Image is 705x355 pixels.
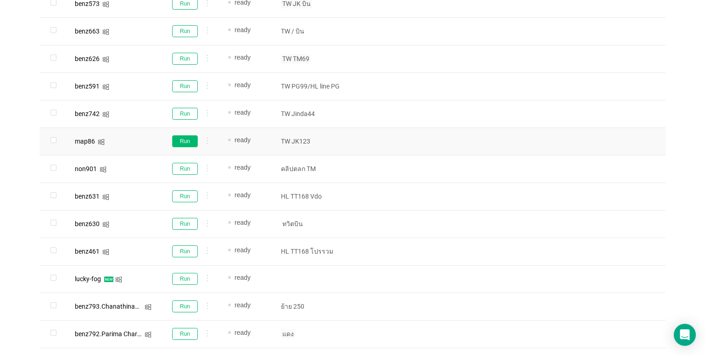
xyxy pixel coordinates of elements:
p: HL TT168 Vdo [281,192,348,201]
span: ready [235,329,251,336]
div: benz742 [75,111,100,117]
span: ready [235,81,251,89]
button: Run [172,108,198,120]
div: benz591 [75,83,100,89]
span: ready [235,301,251,309]
p: คลิปตลก TM [281,164,348,173]
span: ready [235,164,251,171]
i: icon: windows [102,249,109,255]
span: benz792.Parima Chartpipak [75,330,155,338]
p: ย้าย 250 [281,302,348,311]
button: Run [172,163,198,175]
span: ready [235,246,251,254]
i: icon: windows [100,166,106,173]
p: TW / บิน [281,27,348,36]
i: icon: windows [115,276,122,283]
span: ready [235,219,251,226]
p: TW Jinda44 [281,109,348,118]
span: ready [235,274,251,281]
span: ready [235,54,251,61]
p: HL TT168 โปรรวม [281,247,348,256]
span: ทวิตบิน [281,219,304,228]
button: Run [172,300,198,312]
i: icon: windows [102,1,109,8]
i: icon: windows [145,331,151,338]
span: benz793.Chanathinad Natapiwat [75,303,170,310]
div: benz631 [75,193,100,200]
button: Run [172,135,198,147]
button: Run [172,245,198,257]
span: ready [235,26,251,33]
div: Open Intercom Messenger [674,324,696,346]
span: แดง [281,329,295,338]
p: TW PG99/HL line PG [281,82,348,91]
i: icon: windows [145,304,151,311]
i: icon: windows [102,56,109,63]
div: benz663 [75,28,100,34]
span: TW TM69 [281,54,311,63]
i: icon: windows [102,28,109,35]
span: ready [235,191,251,199]
span: ready [235,136,251,144]
i: icon: windows [102,194,109,200]
button: Run [172,273,198,285]
div: benz461 [75,248,100,255]
i: icon: windows [102,111,109,118]
p: TW JK123 [281,137,348,146]
i: icon: windows [98,139,105,145]
div: non901 [75,166,97,172]
div: benz626 [75,55,100,62]
button: Run [172,53,198,65]
button: Run [172,328,198,340]
button: Run [172,80,198,92]
div: map86 [75,138,95,144]
div: lucky-fog [75,276,101,282]
button: Run [172,190,198,202]
span: ready [235,109,251,116]
button: Run [172,25,198,37]
div: benz573 [75,0,100,7]
div: benz630 [75,221,100,227]
i: icon: windows [102,83,109,90]
i: icon: windows [102,221,109,228]
button: Run [172,218,198,230]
